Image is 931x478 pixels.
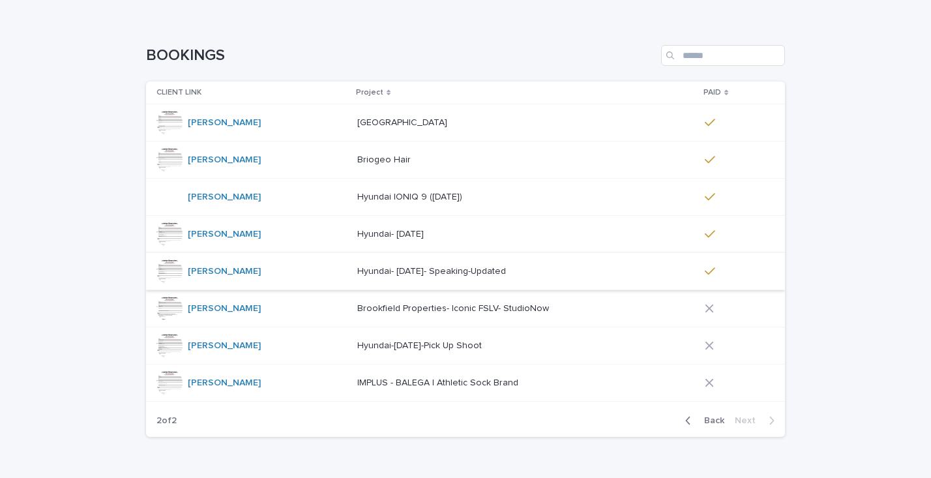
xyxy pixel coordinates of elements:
h1: BOOKINGS [146,46,656,65]
p: Brookfield Properties- Iconic FSLV- StudioNow [357,301,552,314]
p: Hyundai- [DATE] [357,226,426,240]
input: Search [661,45,785,66]
tr: [PERSON_NAME] Briogeo HairBriogeo Hair [146,142,785,179]
a: [PERSON_NAME] [188,378,261,389]
a: [PERSON_NAME] [188,340,261,351]
tr: [PERSON_NAME] [GEOGRAPHIC_DATA][GEOGRAPHIC_DATA] [146,104,785,142]
tr: [PERSON_NAME] IMPLUS - BALEGA | Athletic Sock BrandIMPLUS - BALEGA | Athletic Sock Brand [146,365,785,402]
p: Hyundai-[DATE]-Pick Up Shoot [357,338,484,351]
tr: [PERSON_NAME] Brookfield Properties- Iconic FSLV- StudioNowBrookfield Properties- Iconic FSLV- St... [146,290,785,327]
tr: [PERSON_NAME] Hyundai-[DATE]-Pick Up ShootHyundai-[DATE]-Pick Up Shoot [146,327,785,365]
p: 2 of 2 [146,405,187,437]
p: Briogeo Hair [357,152,413,166]
a: [PERSON_NAME] [188,155,261,166]
span: Next [735,416,763,425]
a: [PERSON_NAME] [188,266,261,277]
span: Back [696,416,724,425]
button: Next [730,415,785,426]
tr: [PERSON_NAME] Hyundai- [DATE]- Speaking-UpdatedHyundai- [DATE]- Speaking-Updated [146,253,785,290]
a: [PERSON_NAME] [188,303,261,314]
p: CLIENT LINK [156,85,201,100]
tr: [PERSON_NAME] Hyundai- [DATE]Hyundai- [DATE] [146,216,785,253]
a: [PERSON_NAME] [188,229,261,240]
p: Hyundai IONIQ 9 ([DATE]) [357,189,465,203]
tr: [PERSON_NAME] Hyundai IONIQ 9 ([DATE])Hyundai IONIQ 9 ([DATE]) [146,179,785,216]
a: [PERSON_NAME] [188,192,261,203]
p: Hyundai- [DATE]- Speaking-Updated [357,263,509,277]
p: IMPLUS - BALEGA | Athletic Sock Brand [357,375,521,389]
p: PAID [703,85,721,100]
p: Project [356,85,383,100]
button: Back [675,415,730,426]
p: [GEOGRAPHIC_DATA] [357,115,450,128]
a: [PERSON_NAME] [188,117,261,128]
